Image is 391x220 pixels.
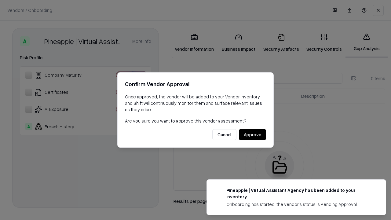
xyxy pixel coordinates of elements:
div: Pineapple | Virtual Assistant Agency has been added to your inventory [226,187,371,200]
p: Once approved, the vendor will be added to your Vendor Inventory, and Shift will continuously mon... [125,94,266,113]
h2: Confirm Vendor Approval [125,80,266,89]
div: Onboarding has started, the vendor's status is Pending Approval. [226,201,371,207]
button: Approve [239,129,266,140]
img: trypineapple.com [214,187,221,194]
button: Cancel [212,129,236,140]
p: Are you sure you want to approve this vendor assessment? [125,118,266,124]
